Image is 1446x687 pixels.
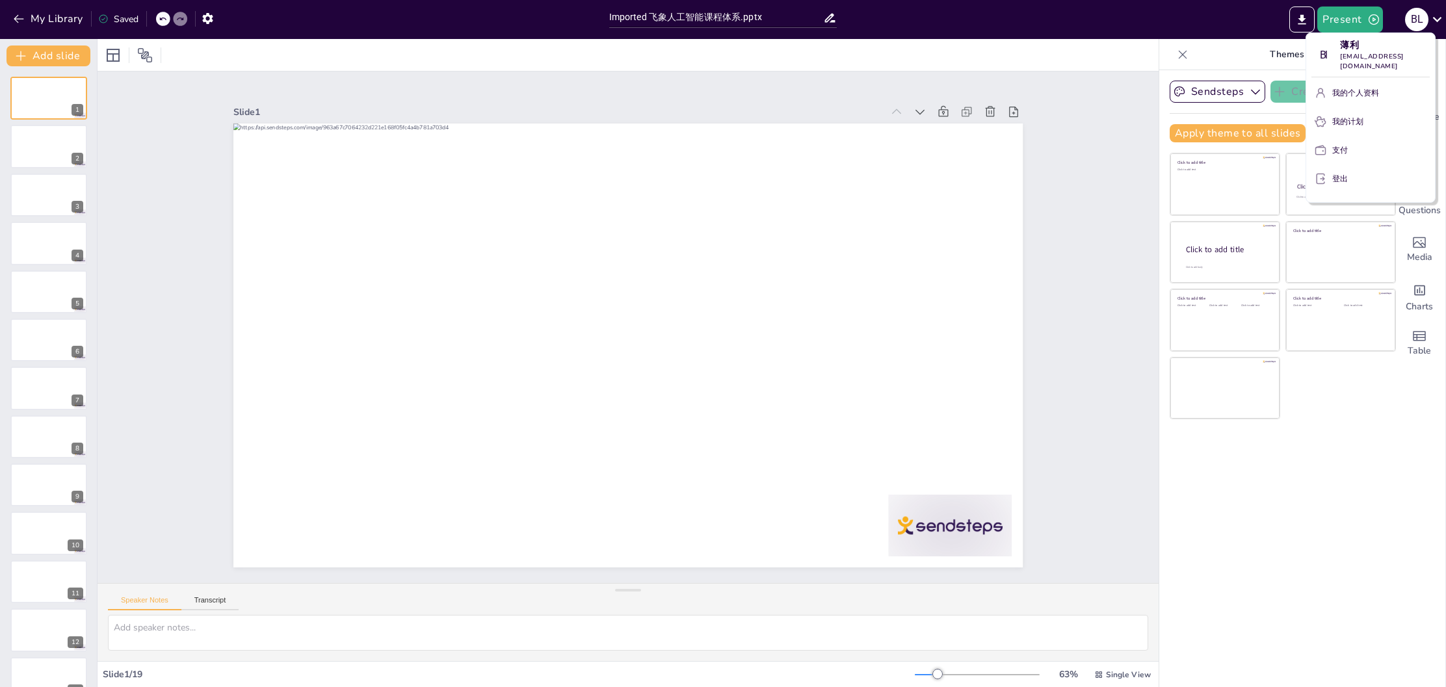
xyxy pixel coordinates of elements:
font: 登出 [1332,174,1348,184]
font: bl [1320,49,1326,61]
font: 支付 [1332,145,1348,155]
button: 登出 [1311,168,1430,189]
button: 我的个人资料 [1311,83,1430,103]
font: 薄利 [1340,39,1359,51]
font: 我的个人资料 [1332,88,1379,98]
font: 我的计划 [1332,116,1363,127]
button: 支付 [1311,140,1430,161]
button: 我的计划 [1311,111,1430,132]
font: [EMAIL_ADDRESS][DOMAIN_NAME] [1340,52,1404,71]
